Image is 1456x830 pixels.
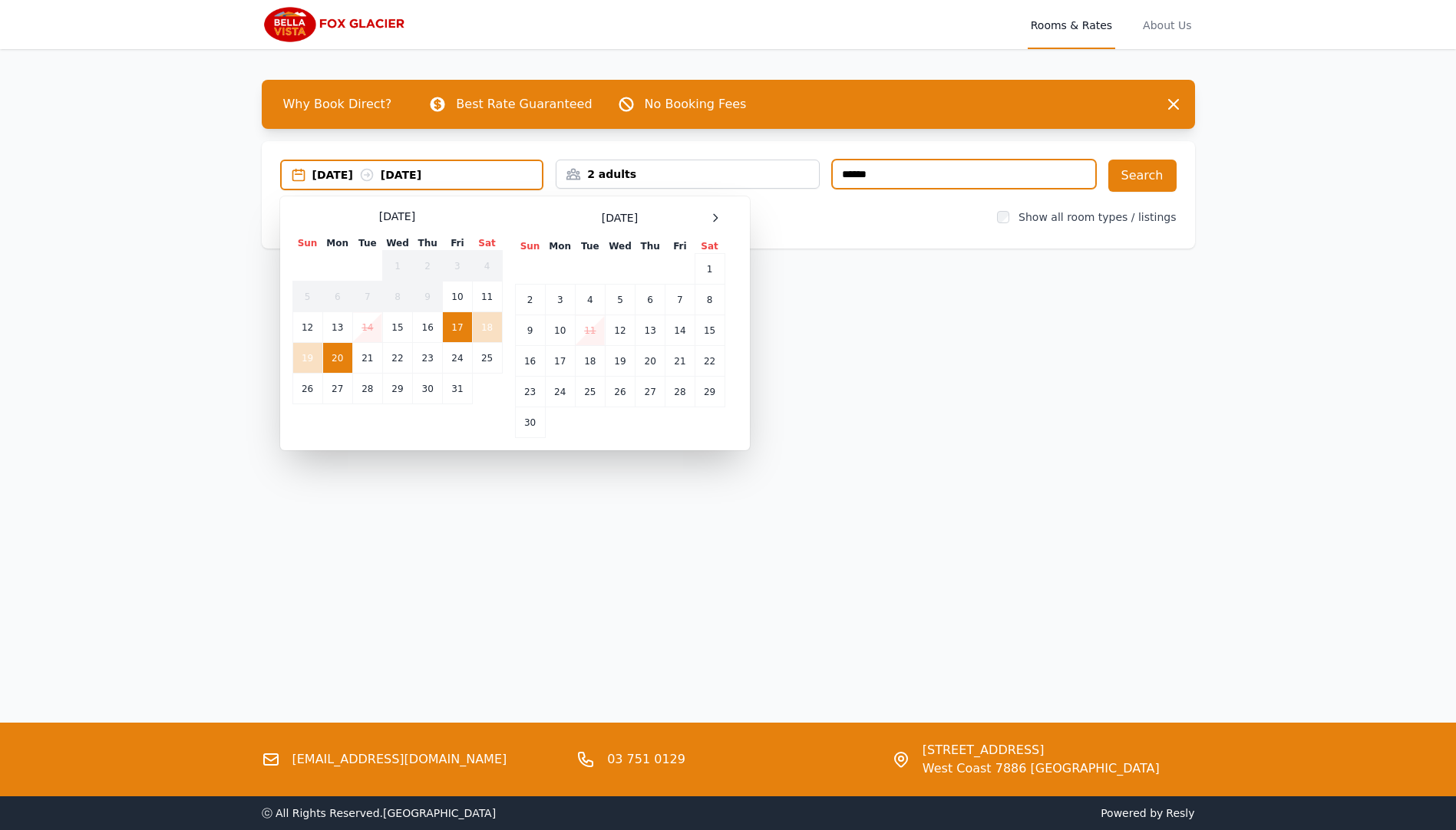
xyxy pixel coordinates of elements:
td: 25 [575,377,605,407]
td: 23 [413,343,443,374]
td: 2 [413,251,443,282]
div: [DATE] [DATE] [312,167,543,183]
td: 5 [292,282,322,312]
a: 03 751 0129 [607,750,685,769]
td: 14 [665,315,695,346]
td: 27 [636,377,665,407]
td: 4 [575,285,605,315]
th: Tue [352,236,382,251]
td: 3 [545,285,575,315]
th: Wed [382,236,412,251]
div: 2 adults [556,166,819,182]
td: 21 [665,346,695,377]
td: 27 [322,374,352,404]
td: 10 [443,282,472,312]
td: 17 [545,346,575,377]
td: 13 [322,312,352,343]
th: Mon [545,239,575,254]
td: 15 [695,315,725,346]
span: [DATE] [379,209,415,224]
td: 24 [443,343,472,374]
td: 1 [695,254,725,285]
td: 14 [352,312,382,343]
td: 19 [605,346,635,377]
a: Resly [1166,807,1194,819]
span: Why Book Direct? [271,89,404,120]
th: Sun [515,239,545,254]
td: 17 [443,312,472,343]
td: 8 [382,282,412,312]
td: 30 [515,407,545,438]
td: 22 [382,343,412,374]
label: Show all room types / listings [1019,211,1176,223]
td: 13 [636,315,665,346]
th: Thu [636,239,665,254]
td: 11 [575,315,605,346]
th: Sun [292,236,322,251]
td: 22 [695,346,725,377]
td: 12 [292,312,322,343]
td: 6 [636,285,665,315]
td: 1 [382,251,412,282]
span: [STREET_ADDRESS] [923,741,1160,759]
th: Sat [472,236,502,251]
span: [DATE] [602,210,638,226]
th: Thu [413,236,443,251]
span: Powered by [735,805,1195,821]
td: 5 [605,285,635,315]
td: 16 [413,312,443,343]
td: 18 [575,346,605,377]
td: 3 [443,251,472,282]
td: 6 [322,282,352,312]
td: 11 [472,282,502,312]
p: No Booking Fees [645,95,747,114]
th: Wed [605,239,635,254]
td: 29 [382,374,412,404]
td: 15 [382,312,412,343]
span: ⓒ All Rights Reserved. [GEOGRAPHIC_DATA] [262,807,497,819]
td: 26 [292,374,322,404]
td: 2 [515,285,545,315]
td: 16 [515,346,545,377]
th: Mon [322,236,352,251]
td: 7 [352,282,382,312]
td: 8 [695,285,725,315]
button: Search [1108,160,1177,192]
td: 24 [545,377,575,407]
td: 23 [515,377,545,407]
td: 20 [322,343,352,374]
td: 31 [443,374,472,404]
td: 19 [292,343,322,374]
td: 28 [665,377,695,407]
td: 20 [636,346,665,377]
td: 12 [605,315,635,346]
th: Fri [443,236,472,251]
p: Best Rate Guaranteed [456,95,592,114]
td: 28 [352,374,382,404]
th: Tue [575,239,605,254]
td: 7 [665,285,695,315]
td: 21 [352,343,382,374]
td: 26 [605,377,635,407]
img: Bella Vista Fox Glacier [262,6,410,43]
td: 9 [413,282,443,312]
th: Sat [695,239,725,254]
span: West Coast 7886 [GEOGRAPHIC_DATA] [923,759,1160,778]
td: 10 [545,315,575,346]
td: 9 [515,315,545,346]
td: 4 [472,251,502,282]
td: 18 [472,312,502,343]
th: Fri [665,239,695,254]
td: 30 [413,374,443,404]
td: 25 [472,343,502,374]
a: [EMAIL_ADDRESS][DOMAIN_NAME] [292,750,507,769]
td: 29 [695,377,725,407]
